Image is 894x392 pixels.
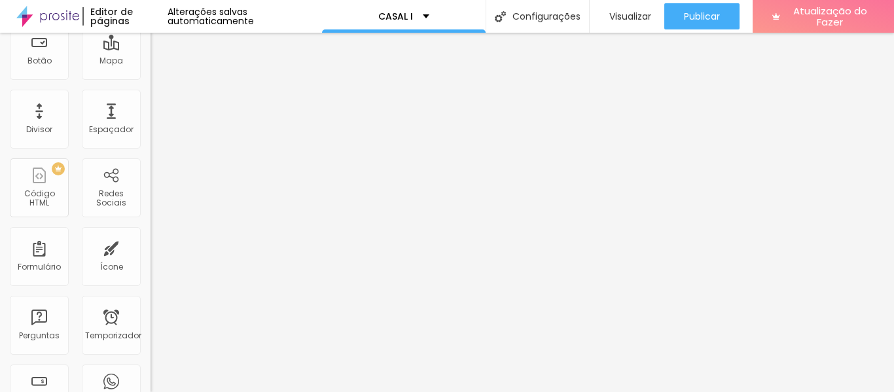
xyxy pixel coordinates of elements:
[590,3,664,29] button: Visualizar
[99,55,123,66] font: Mapa
[378,10,413,23] font: CASAL I
[89,124,134,135] font: Espaçador
[684,10,720,23] font: Publicar
[664,3,740,29] button: Publicar
[96,188,126,208] font: Redes Sociais
[26,124,52,135] font: Divisor
[90,5,133,27] font: Editor de páginas
[151,33,894,392] iframe: Editor
[18,261,61,272] font: Formulário
[100,261,123,272] font: Ícone
[168,5,254,27] font: Alterações salvas automaticamente
[27,55,52,66] font: Botão
[793,4,867,29] font: Atualização do Fazer
[24,188,55,208] font: Código HTML
[85,330,141,341] font: Temporizador
[609,10,651,23] font: Visualizar
[495,11,506,22] img: Ícone
[19,330,60,341] font: Perguntas
[512,10,581,23] font: Configurações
